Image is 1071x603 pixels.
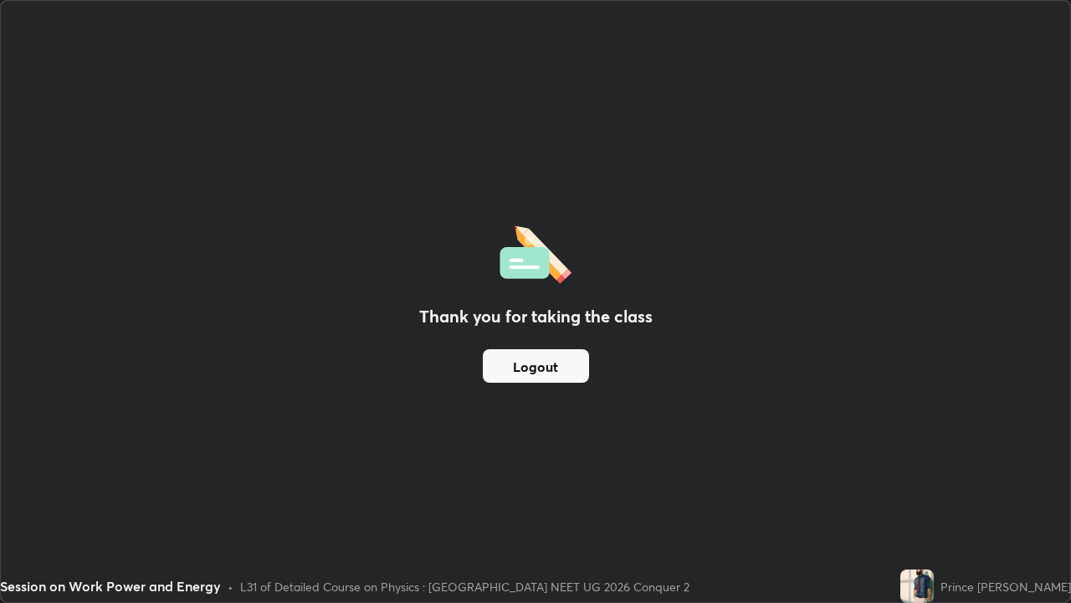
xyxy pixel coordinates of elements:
[483,349,589,383] button: Logout
[419,304,653,329] h2: Thank you for taking the class
[900,569,934,603] img: 96122d21c5e7463d91715a36403f4a25.jpg
[240,578,689,595] div: L31 of Detailed Course on Physics : [GEOGRAPHIC_DATA] NEET UG 2026 Conquer 2
[940,578,1071,595] div: Prince [PERSON_NAME]
[228,578,233,595] div: •
[500,220,571,284] img: offlineFeedback.1438e8b3.svg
